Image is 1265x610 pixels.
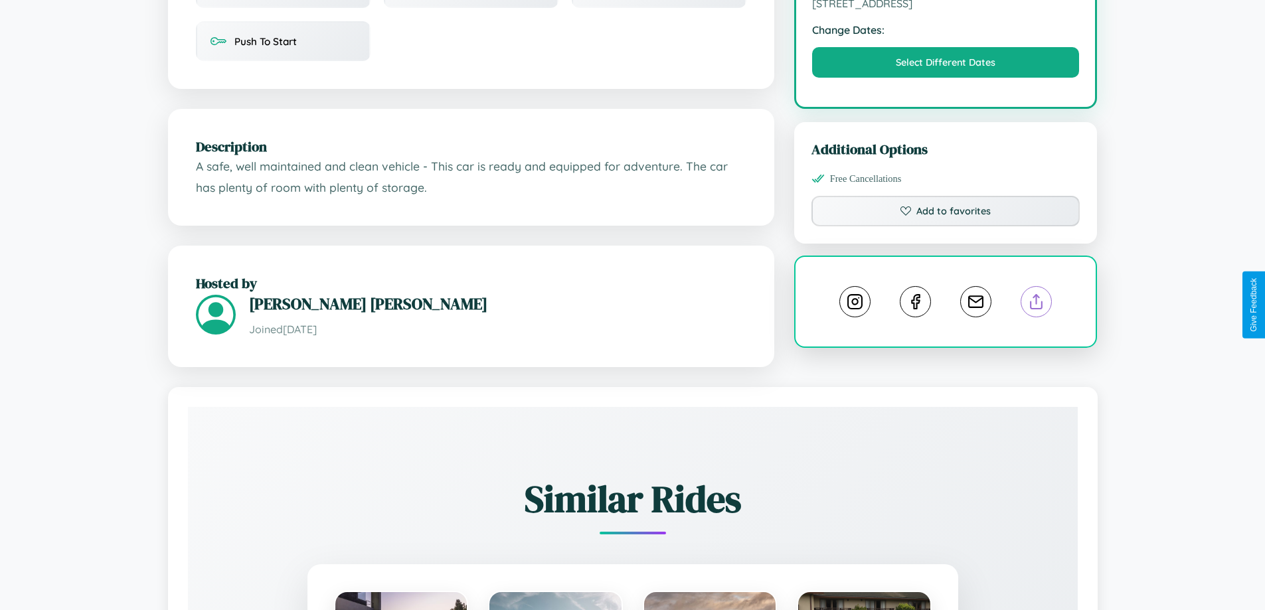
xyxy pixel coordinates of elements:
button: Add to favorites [811,196,1080,226]
strong: Change Dates: [812,23,1080,37]
span: Free Cancellations [830,173,902,185]
h3: [PERSON_NAME] [PERSON_NAME] [249,293,746,315]
h2: Hosted by [196,273,746,293]
h2: Description [196,137,746,156]
p: A safe, well maintained and clean vehicle - This car is ready and equipped for adventure. The car... [196,156,746,198]
h2: Similar Rides [234,473,1031,524]
div: Give Feedback [1249,278,1258,332]
button: Select Different Dates [812,47,1080,78]
p: Joined [DATE] [249,320,746,339]
span: Push To Start [234,35,297,48]
h3: Additional Options [811,139,1080,159]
